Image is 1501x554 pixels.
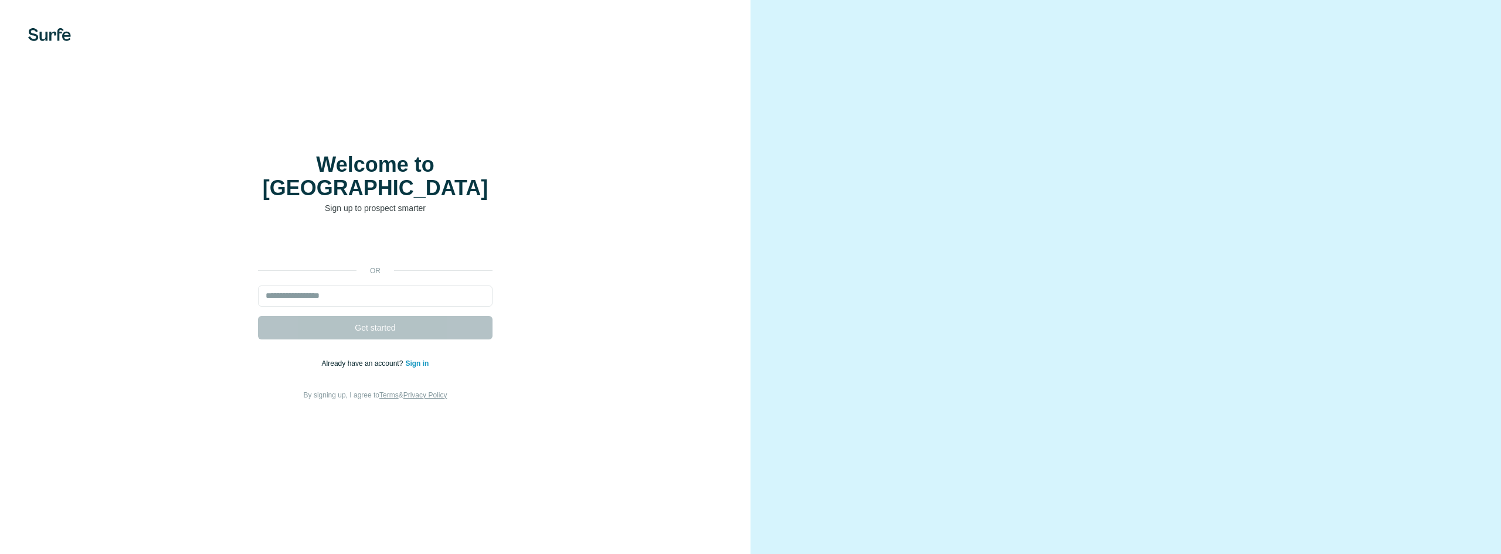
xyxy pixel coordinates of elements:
p: or [356,266,394,276]
a: Sign in [405,359,429,368]
a: Privacy Policy [403,391,447,399]
h1: Welcome to [GEOGRAPHIC_DATA] [258,153,493,200]
span: Already have an account? [322,359,406,368]
img: Surfe's logo [28,28,71,41]
span: By signing up, I agree to & [304,391,447,399]
a: Terms [379,391,399,399]
p: Sign up to prospect smarter [258,202,493,214]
